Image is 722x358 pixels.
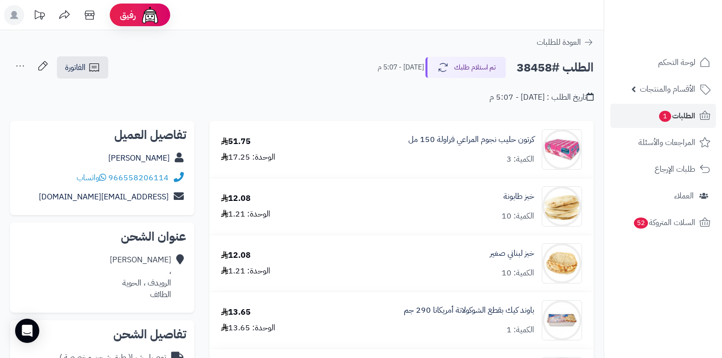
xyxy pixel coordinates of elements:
a: الفاتورة [57,56,108,79]
div: 51.75 [221,136,251,148]
a: العودة للطلبات [537,36,594,48]
img: 1664171099-41PLS8JT5fL._AC_SY1000_-90x90.jpg [542,129,582,170]
img: ai-face.png [140,5,160,25]
h2: تفاصيل الشحن [18,328,186,340]
img: 3290285936ad2fad73ad5d884b515382d230-90x90.jpg [542,300,582,340]
div: الوحدة: 17.25 [221,152,275,163]
small: [DATE] - 5:07 م [378,62,424,73]
span: رفيق [120,9,136,21]
div: الكمية: 3 [507,154,534,165]
div: 12.08 [221,250,251,261]
div: الوحدة: 1.21 [221,265,270,277]
span: الفاتورة [65,61,86,74]
div: الوحدة: 13.65 [221,322,275,334]
span: السلات المتروكة [633,216,695,230]
div: Open Intercom Messenger [15,319,39,343]
div: الكمية: 10 [501,210,534,222]
a: الطلبات1 [610,104,716,128]
span: العملاء [674,189,694,203]
a: طلبات الإرجاع [610,157,716,181]
span: لوحة التحكم [658,55,695,69]
div: الكمية: 1 [507,324,534,336]
img: 1743094240-IMG_4704-90x90.jpeg [542,186,582,227]
button: تم استلام طلبك [425,57,506,78]
a: كرتون حليب نجوم المراعي فراولة 150 مل [408,134,534,146]
a: تحديثات المنصة [27,5,52,28]
span: الطلبات [658,109,695,123]
div: 12.08 [221,193,251,204]
span: المراجعات والأسئلة [638,135,695,150]
a: [PERSON_NAME] [108,152,170,164]
div: 13.65 [221,307,251,318]
a: المراجعات والأسئلة [610,130,716,155]
h2: تفاصيل العميل [18,129,186,141]
a: باوند كيك بقطع الشوكولاتة أمريكانا 290 جم [404,305,534,316]
a: واتساب [77,172,106,184]
div: الكمية: 10 [501,267,534,279]
div: [PERSON_NAME] ، الرويدف ، الحوية الطائف [110,254,171,300]
a: لوحة التحكم [610,50,716,75]
a: خبز لبناني صغير [490,248,534,259]
span: الأقسام والمنتجات [640,82,695,96]
span: 52 [634,218,648,229]
a: السلات المتروكة52 [610,210,716,235]
h2: عنوان الشحن [18,231,186,243]
a: خبز طابونة [503,191,534,202]
div: تاريخ الطلب : [DATE] - 5:07 م [489,92,594,103]
a: العملاء [610,184,716,208]
a: [EMAIL_ADDRESS][DOMAIN_NAME] [39,191,169,203]
span: طلبات الإرجاع [655,162,695,176]
span: العودة للطلبات [537,36,581,48]
img: 1665822513-eDMl9ERPDmddTC91NFQphgHaHa-90x90.jpg [542,243,582,283]
h2: الطلب #38458 [517,57,594,78]
div: الوحدة: 1.21 [221,208,270,220]
a: 966558206114 [108,172,169,184]
span: 1 [659,111,671,122]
